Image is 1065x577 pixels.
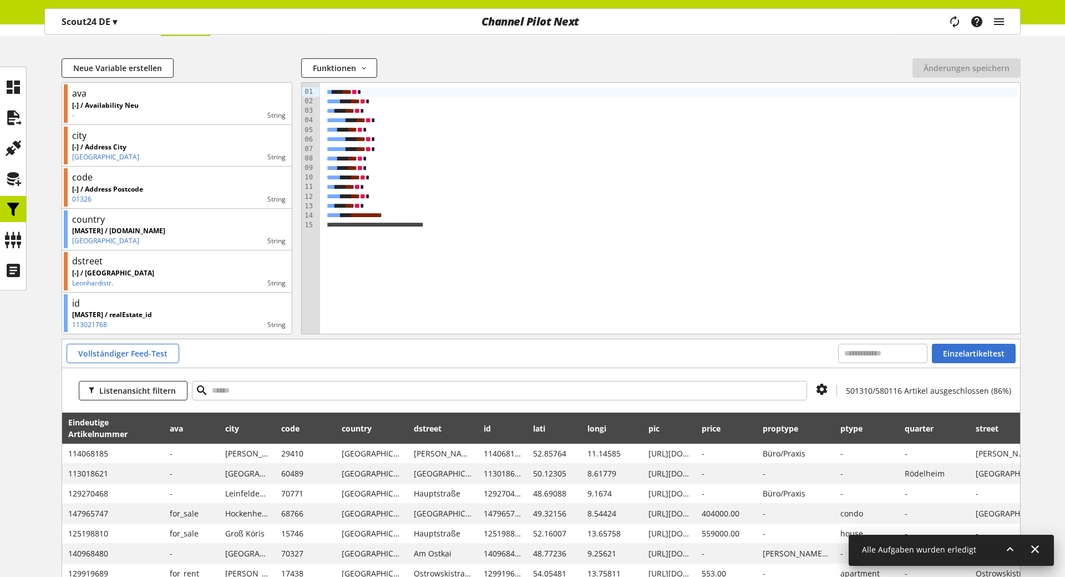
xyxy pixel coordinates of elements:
[72,152,139,162] p: Dresden
[139,152,286,162] div: String
[763,448,829,459] span: Büro/Praxis
[281,468,330,479] span: 60489
[281,528,330,539] span: 15746
[414,528,472,539] span: Hauptstraße
[302,202,315,211] div: 13
[648,548,690,559] span: https://pictures.immobilienscout24.de/listings/acd25080-af62-46a9-8ce6-6575a01ad5b5-1877264964.pn...
[302,87,315,97] div: 01
[905,423,934,434] span: quarter
[414,548,472,559] span: Am Ostkai
[648,468,690,479] span: https://pictures.immobilienscout24.de/listings/7643cf2d-3264-4a88-b91a-fe64d10dd39b-1313049059.jp...
[302,163,315,173] div: 09
[414,488,472,499] span: Hauptstraße
[414,468,472,479] span: Priessnitzstraße
[414,508,472,519] span: Untere Hauptstraße
[313,62,356,74] span: Funktionen
[484,423,491,434] span: id
[72,194,143,204] p: 01326
[170,528,214,539] span: for_sale
[99,385,176,397] span: Listenansicht filtern
[154,278,286,288] div: String
[79,381,187,400] button: Listenansicht filtern
[72,170,93,184] div: code
[68,528,158,539] span: 125198810
[281,448,330,459] span: 29410
[648,528,690,539] span: https://pictures.immobilienscout24.de/listings/e3d73029-5306-4475-b67d-bcea5c80af93-1416941356.jp...
[587,423,606,434] span: longi
[67,344,179,363] button: Vollständiger Feed-Test
[763,423,798,434] span: proptype
[587,468,637,479] span: 8.61779
[62,15,117,28] p: Scout24 DE
[342,468,402,479] span: Deutschland
[587,448,637,459] span: 11.14585
[302,97,315,106] div: 02
[846,385,1011,396] span: 501310/580116 Artikel ausgeschlossen (86%)
[302,106,315,116] div: 03
[302,182,315,192] div: 11
[72,320,152,330] p: 113021768
[170,508,214,519] span: for_sale
[225,448,270,459] span: Salzwedel
[78,348,168,359] span: Vollständiger Feed-Test
[342,488,402,499] span: Deutschland
[587,488,637,499] span: 9.1674
[840,528,893,539] span: house
[73,62,162,74] span: Neue Variable erstellen
[302,154,315,163] div: 08
[342,528,402,539] span: Deutschland
[72,297,80,310] div: id
[976,508,1029,519] span: Untere Hauptstraße
[225,528,270,539] span: Groß Köris
[932,344,1016,363] button: Einzelartikeltest
[648,508,690,519] span: https://pictures.immobilienscout24.de/listings/4b9fc1f1-a74d-462d-a6b8-158926bfe813-1698979617.jp...
[72,310,152,320] p: [MASTER] / realEstate_id
[72,129,87,142] div: city
[702,423,721,434] span: price
[976,448,1029,459] span: Karl-Marx-Straße
[840,508,893,519] span: condo
[72,278,154,288] p: Leonhardistr.
[302,220,315,230] div: 15
[484,548,521,559] span: 140968480
[68,448,158,459] span: 114068185
[72,236,165,246] p: Deutschland
[152,320,286,330] div: String
[62,58,174,78] button: Neue Variable erstellen
[533,468,576,479] span: 50.12305
[72,87,87,100] div: ava
[342,508,402,519] span: Deutschland
[587,548,637,559] span: 9.25621
[533,528,576,539] span: 52.16007
[484,468,521,479] span: 113018621
[225,468,270,479] span: Frankfurt am Main
[976,468,1029,479] span: Priessnitzstraße
[225,488,270,499] span: Leinfelden-Echterdingen
[139,111,286,121] div: String
[165,236,286,246] div: String
[72,111,139,121] p: -
[587,528,637,539] span: 13.65758
[281,548,330,559] span: 70327
[143,194,286,204] div: String
[976,423,998,434] span: street
[68,508,158,519] span: 147965747
[484,448,521,459] span: 114068185
[281,508,330,519] span: 68766
[484,508,521,519] span: 147965747
[72,101,139,111] p: [-] / Availability Neu
[342,448,402,459] span: Deutschland
[763,548,829,559] span: Hallen/Produktion
[648,448,690,459] span: https://pictures.immobilienscout24.de/listings/4b2b7a2e-2c77-40be-ba5c-17ec5ca68692-1865538705.jp...
[281,488,330,499] span: 70771
[225,423,239,434] span: city
[72,268,154,278] p: [-] / [GEOGRAPHIC_DATA]
[302,116,315,125] div: 04
[862,544,976,555] span: Alle Aufgaben wurden erledigt
[302,211,315,220] div: 14
[302,126,315,135] div: 05
[68,417,134,440] span: Eindeutige Artikelnummer
[587,508,637,519] span: 8.54424
[72,226,165,236] p: [MASTER] / [DOMAIN_NAME]
[648,423,660,434] span: pic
